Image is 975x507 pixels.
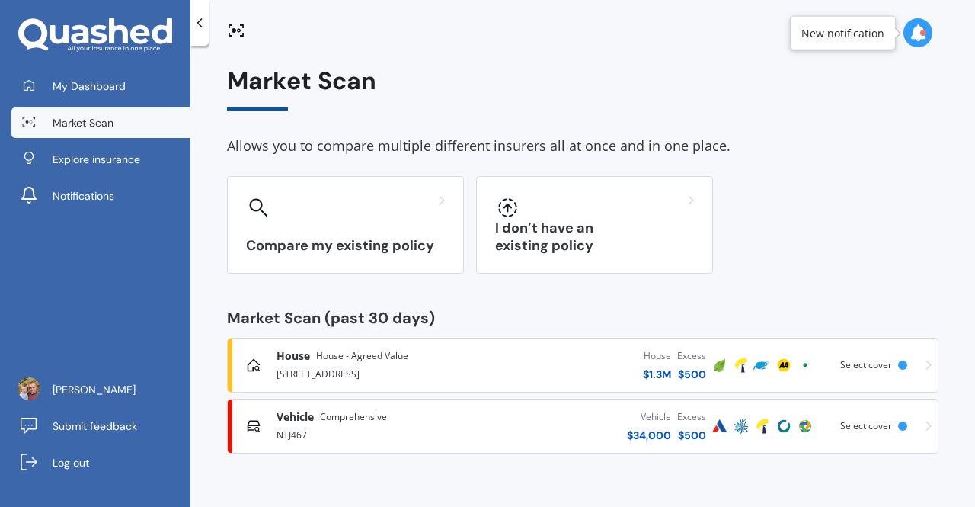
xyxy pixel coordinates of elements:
[53,419,137,434] span: Submit feedback
[18,377,40,400] img: AAcHTtda_JWByEL0NfLr9Yn5r9HLC7_9HS4gBeH322zoVySAZ7w=s96-c
[627,409,671,425] div: Vehicle
[246,237,445,255] h3: Compare my existing policy
[495,220,694,255] h3: I don’t have an existing policy
[227,135,938,158] div: Allows you to compare multiple different insurers all at once and in one place.
[643,367,671,382] div: $ 1.3M
[711,356,729,374] img: Initio
[627,428,671,443] div: $ 34,000
[753,417,772,435] img: Tower
[53,115,113,130] span: Market Scan
[320,409,387,425] span: Comprehensive
[53,455,89,470] span: Log out
[11,374,190,405] a: [PERSON_NAME]
[11,411,190,441] a: Submit feedback
[677,428,706,443] div: $ 500
[775,417,793,435] img: Cove
[711,417,729,435] img: Autosure
[840,358,892,371] span: Select cover
[53,152,140,167] span: Explore insurance
[227,338,938,393] a: HouseHouse - Agreed Value[STREET_ADDRESS]House$1.3MExcess$500InitioTowerTrade Me InsuranceAAMASSe...
[801,25,884,40] div: New notification
[316,348,408,364] span: House - Agreed Value
[11,71,190,101] a: My Dashboard
[11,107,190,138] a: Market Scan
[11,448,190,478] a: Log out
[227,399,938,454] a: VehicleComprehensiveNTJ467Vehicle$34,000Excess$500AutosureAMPTowerCoveProtectaSelect cover
[277,409,314,425] span: Vehicle
[677,348,706,364] div: Excess
[53,188,114,204] span: Notifications
[277,364,478,382] div: [STREET_ADDRESS]
[53,382,136,397] span: [PERSON_NAME]
[277,348,310,364] span: House
[753,356,772,374] img: Trade Me Insurance
[677,409,706,425] div: Excess
[796,417,814,435] img: Protecta
[732,356,750,374] img: Tower
[11,144,190,175] a: Explore insurance
[643,348,671,364] div: House
[677,367,706,382] div: $ 500
[11,181,190,211] a: Notifications
[732,417,750,435] img: AMP
[775,356,793,374] img: AA
[840,419,892,432] span: Select cover
[227,67,938,111] div: Market Scan
[796,356,814,374] img: MAS
[227,310,938,326] div: Market Scan (past 30 days)
[53,79,126,94] span: My Dashboard
[277,425,478,443] div: NTJ467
